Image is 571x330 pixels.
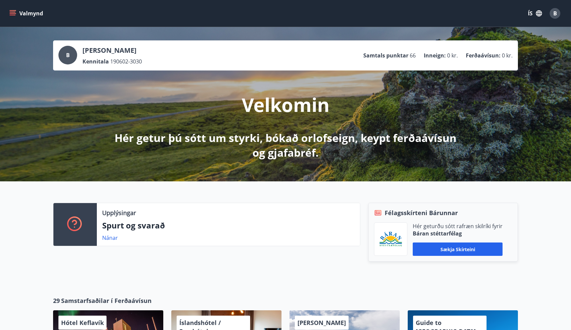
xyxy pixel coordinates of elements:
p: Hér getur þú sótt um styrki, bókað orlofseign, keypt ferðaávísun og gjafabréf. [109,131,462,160]
span: Hótel Keflavík [61,319,104,327]
span: [PERSON_NAME] [298,319,346,327]
img: Bz2lGXKH3FXEIQKvoQ8VL0Fr0uCiWgfgA3I6fSs8.png [379,231,402,247]
p: Hér geturðu sótt rafræn skilríki fyrir [413,222,503,230]
span: 190602-3030 [110,58,142,65]
span: 0 kr. [447,52,458,59]
span: B [66,51,70,59]
span: 29 [53,296,60,305]
span: 0 kr. [502,52,513,59]
button: menu [8,7,46,19]
span: Samstarfsaðilar í Ferðaávísun [61,296,152,305]
p: Kennitala [82,58,109,65]
span: 66 [410,52,416,59]
button: ÍS [524,7,546,19]
p: Ferðaávísun : [466,52,501,59]
button: Sækja skírteini [413,242,503,256]
p: Inneign : [424,52,446,59]
p: Báran stéttarfélag [413,230,503,237]
a: Nánar [102,234,118,241]
button: B [547,5,563,21]
p: Velkomin [242,92,330,117]
p: Spurt og svarað [102,220,355,231]
p: [PERSON_NAME] [82,46,142,55]
span: Félagsskírteni Bárunnar [385,208,458,217]
span: B [553,10,557,17]
p: Samtals punktar [363,52,408,59]
p: Upplýsingar [102,208,136,217]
